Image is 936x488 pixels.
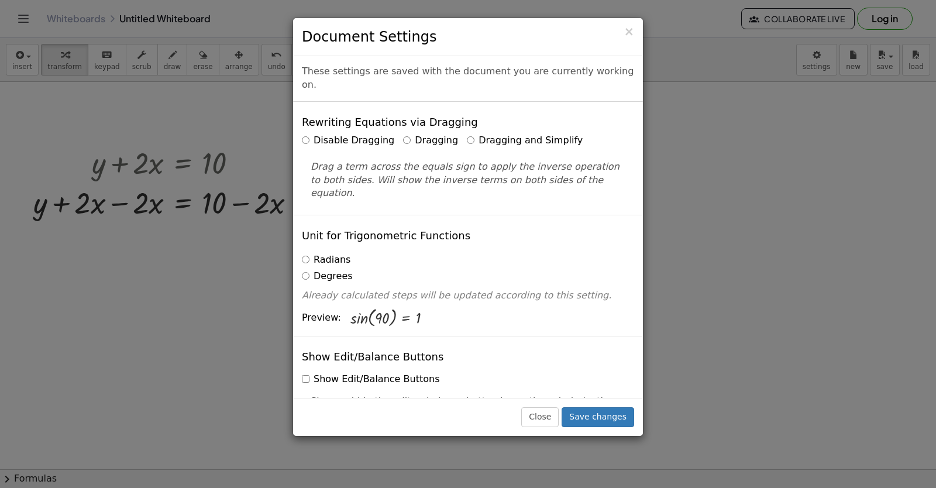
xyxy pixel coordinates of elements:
[311,395,625,408] p: Show or hide the edit or balance button beneath each derivation.
[467,134,583,147] label: Dragging and Simplify
[293,56,643,102] div: These settings are saved with the document you are currently working on.
[521,407,559,427] button: Close
[302,256,309,263] input: Radians
[302,270,353,283] label: Degrees
[302,311,341,325] span: Preview:
[302,289,634,303] p: Already calculated steps will be updated according to this setting.
[302,373,439,386] label: Show Edit/Balance Buttons
[302,136,309,144] input: Disable Dragging
[403,134,458,147] label: Dragging
[467,136,474,144] input: Dragging and Simplify
[302,27,634,47] h3: Document Settings
[302,230,470,242] h4: Unit for Trigonometric Functions
[302,116,478,128] h4: Rewriting Equations via Dragging
[302,134,394,147] label: Disable Dragging
[302,375,309,383] input: Show Edit/Balance Buttons
[624,25,634,39] span: ×
[302,351,443,363] h4: Show Edit/Balance Buttons
[403,136,411,144] input: Dragging
[311,160,625,201] p: Drag a term across the equals sign to apply the inverse operation to both sides. Will show the in...
[302,272,309,280] input: Degrees
[562,407,634,427] button: Save changes
[302,253,350,267] label: Radians
[624,26,634,38] button: Close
